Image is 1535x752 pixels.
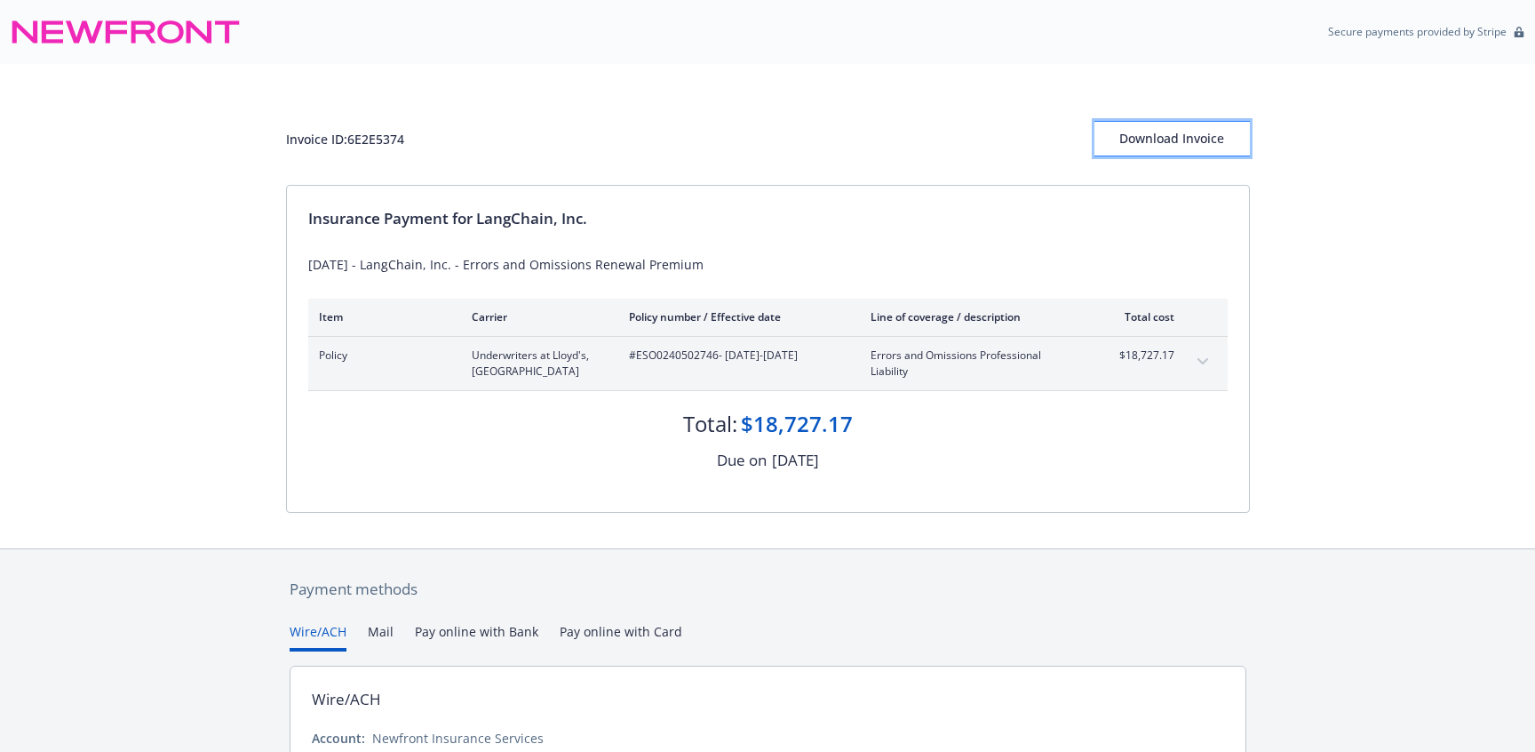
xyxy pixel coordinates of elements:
[1094,121,1250,156] button: Download Invoice
[308,337,1228,390] div: PolicyUnderwriters at Lloyd's, [GEOGRAPHIC_DATA]#ESO0240502746- [DATE]-[DATE]Errors and Omissions...
[871,348,1079,380] span: Errors and Omissions Professional Liability
[472,348,600,380] span: Underwriters at Lloyd's, [GEOGRAPHIC_DATA]
[871,309,1079,324] div: Line of coverage / description
[772,449,819,472] div: [DATE]
[308,207,1228,230] div: Insurance Payment for LangChain, Inc.
[290,622,346,652] button: Wire/ACH
[372,729,544,748] div: Newfront Insurance Services
[312,729,365,748] div: Account:
[1189,348,1217,376] button: expand content
[415,622,538,652] button: Pay online with Bank
[308,255,1228,274] div: [DATE] - LangChain, Inc. - Errors and Omissions Renewal Premium
[560,622,682,652] button: Pay online with Card
[319,309,443,324] div: Item
[741,409,853,439] div: $18,727.17
[1108,348,1174,364] span: $18,727.17
[629,348,842,364] span: #ESO0240502746 - [DATE]-[DATE]
[290,578,1246,601] div: Payment methods
[629,309,842,324] div: Policy number / Effective date
[472,309,600,324] div: Carrier
[1328,24,1507,39] p: Secure payments provided by Stripe
[319,348,443,364] span: Policy
[312,688,381,711] div: Wire/ACH
[368,622,394,652] button: Mail
[1108,309,1174,324] div: Total cost
[683,409,737,439] div: Total:
[286,130,404,148] div: Invoice ID: 6E2E5374
[1094,122,1250,156] div: Download Invoice
[717,449,767,472] div: Due on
